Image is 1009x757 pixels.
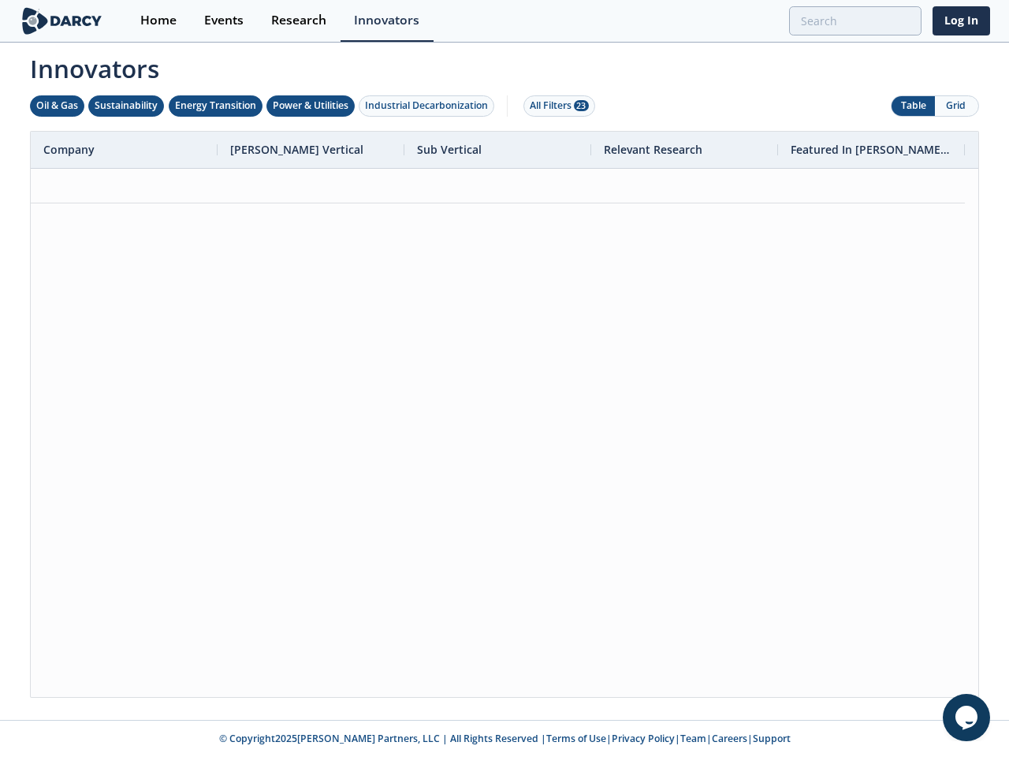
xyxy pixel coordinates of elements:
input: Advanced Search [789,6,922,35]
button: Power & Utilities [266,95,355,117]
div: Industrial Decarbonization [365,99,488,113]
div: Energy Transition [175,99,256,113]
span: Sub Vertical [417,142,482,157]
div: Home [140,14,177,27]
button: Oil & Gas [30,95,84,117]
p: © Copyright 2025 [PERSON_NAME] Partners, LLC | All Rights Reserved | | | | | [22,732,987,746]
a: Terms of Use [546,732,606,745]
span: Featured In [PERSON_NAME] Live [791,142,952,157]
a: Support [753,732,791,745]
button: Table [892,96,935,116]
button: Energy Transition [169,95,262,117]
iframe: chat widget [943,694,993,741]
div: Research [271,14,326,27]
span: Company [43,142,95,157]
button: Sustainability [88,95,164,117]
button: All Filters 23 [523,95,595,117]
div: Oil & Gas [36,99,78,113]
a: Careers [712,732,747,745]
span: [PERSON_NAME] Vertical [230,142,363,157]
a: Team [680,732,706,745]
a: Privacy Policy [612,732,675,745]
img: logo-wide.svg [19,7,105,35]
span: Innovators [19,44,990,87]
a: Log In [933,6,990,35]
span: 23 [574,100,589,111]
div: Power & Utilities [273,99,348,113]
div: Events [204,14,244,27]
div: Innovators [354,14,419,27]
div: All Filters [530,99,589,113]
button: Grid [935,96,978,116]
div: Sustainability [95,99,158,113]
button: Industrial Decarbonization [359,95,494,117]
span: Relevant Research [604,142,702,157]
